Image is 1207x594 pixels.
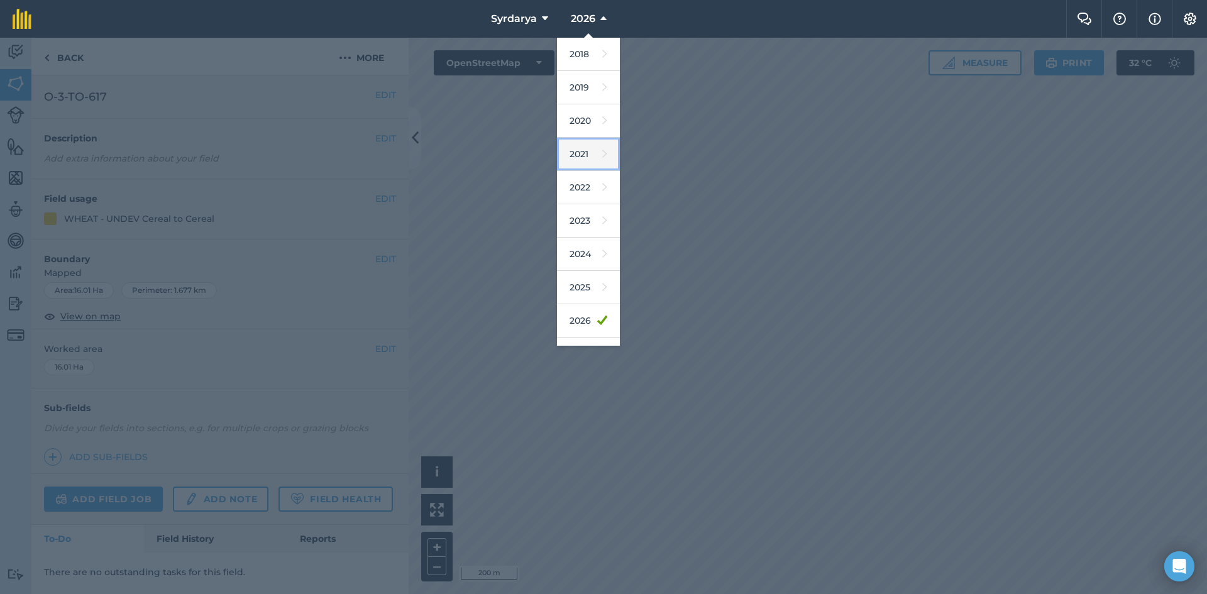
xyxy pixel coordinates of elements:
[557,271,620,304] a: 2025
[557,204,620,238] a: 2023
[557,138,620,171] a: 2021
[557,104,620,138] a: 2020
[557,338,620,371] a: 2027
[1077,13,1092,25] img: Two speech bubbles overlapping with the left bubble in the forefront
[557,304,620,338] a: 2026
[557,71,620,104] a: 2019
[557,238,620,271] a: 2024
[557,38,620,71] a: 2018
[1149,11,1161,26] img: svg+xml;base64,PHN2ZyB4bWxucz0iaHR0cDovL3d3dy53My5vcmcvMjAwMC9zdmciIHdpZHRoPSIxNyIgaGVpZ2h0PSIxNy...
[491,11,537,26] span: Syrdarya
[1112,13,1127,25] img: A question mark icon
[1182,13,1198,25] img: A cog icon
[571,11,595,26] span: 2026
[1164,551,1194,581] div: Open Intercom Messenger
[13,9,31,29] img: fieldmargin Logo
[557,171,620,204] a: 2022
